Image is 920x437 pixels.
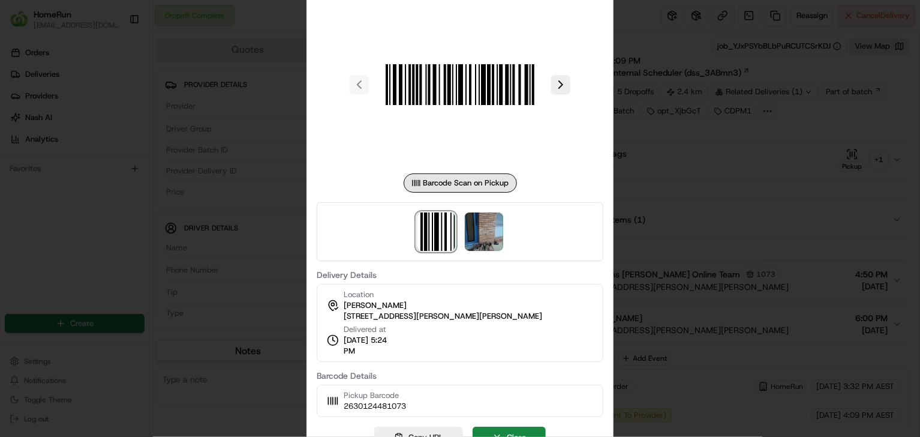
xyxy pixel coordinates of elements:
[344,300,407,311] span: [PERSON_NAME]
[344,311,542,322] span: [STREET_ADDRESS][PERSON_NAME][PERSON_NAME]
[404,173,517,193] div: Barcode Scan on Pickup
[344,335,399,357] span: [DATE] 5:24 PM
[344,401,406,412] span: 2630124481073
[344,390,406,401] span: Pickup Barcode
[465,212,503,251] img: photo_proof_of_delivery image
[317,271,603,279] label: Delivery Details
[317,372,603,380] label: Barcode Details
[417,212,455,251] img: barcode_scan_on_pickup image
[344,289,374,300] span: Location
[344,324,399,335] span: Delivered at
